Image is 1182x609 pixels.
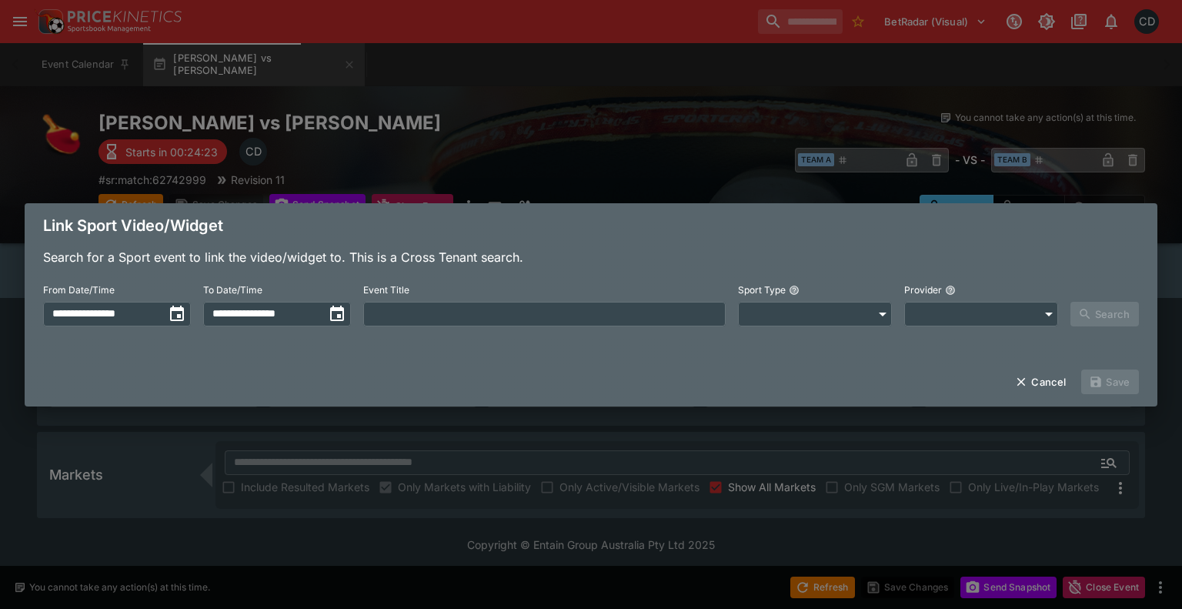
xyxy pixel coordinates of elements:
p: Sport Type [738,283,786,296]
button: Provider [945,285,956,296]
p: To Date/Time [203,283,262,296]
p: From Date/Time [43,283,115,296]
p: Event Title [363,283,409,296]
button: Cancel [1007,370,1075,394]
button: toggle date time picker [163,300,191,328]
button: Sport Type [789,285,800,296]
p: Search for a Sport event to link the video/widget to. This is a Cross Tenant search. [43,248,1139,266]
button: toggle date time picker [323,300,351,328]
p: Provider [904,283,942,296]
div: Link Sport Video/Widget [25,203,1157,248]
